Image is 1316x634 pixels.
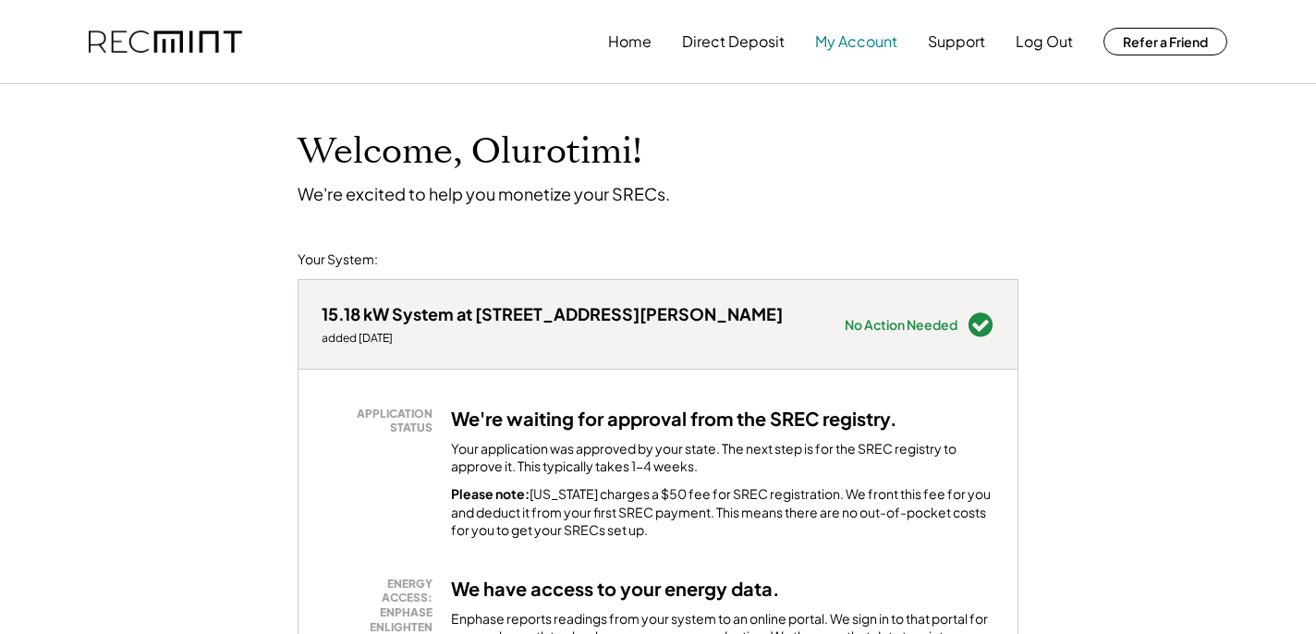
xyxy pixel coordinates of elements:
[331,577,433,634] div: ENERGY ACCESS: ENPHASE ENLIGHTEN
[331,407,433,435] div: APPLICATION STATUS
[298,250,378,269] div: Your System:
[1016,23,1073,60] button: Log Out
[682,23,785,60] button: Direct Deposit
[815,23,897,60] button: My Account
[845,318,957,331] div: No Action Needed
[451,577,780,601] h3: We have access to your energy data.
[451,440,994,476] div: Your application was approved by your state. The next step is for the SREC registry to approve it...
[608,23,652,60] button: Home
[451,407,897,431] h3: We're waiting for approval from the SREC registry.
[89,30,242,54] img: recmint-logotype%403x.png
[451,485,994,540] div: [US_STATE] charges a $50 fee for SREC registration. We front this fee for you and deduct it from ...
[322,331,783,346] div: added [DATE]
[298,183,670,204] div: We're excited to help you monetize your SRECs.
[1103,28,1227,55] button: Refer a Friend
[322,303,783,324] div: 15.18 kW System at [STREET_ADDRESS][PERSON_NAME]
[451,485,530,502] strong: Please note:
[298,130,642,174] h1: Welcome, Olurotimi!
[928,23,985,60] button: Support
